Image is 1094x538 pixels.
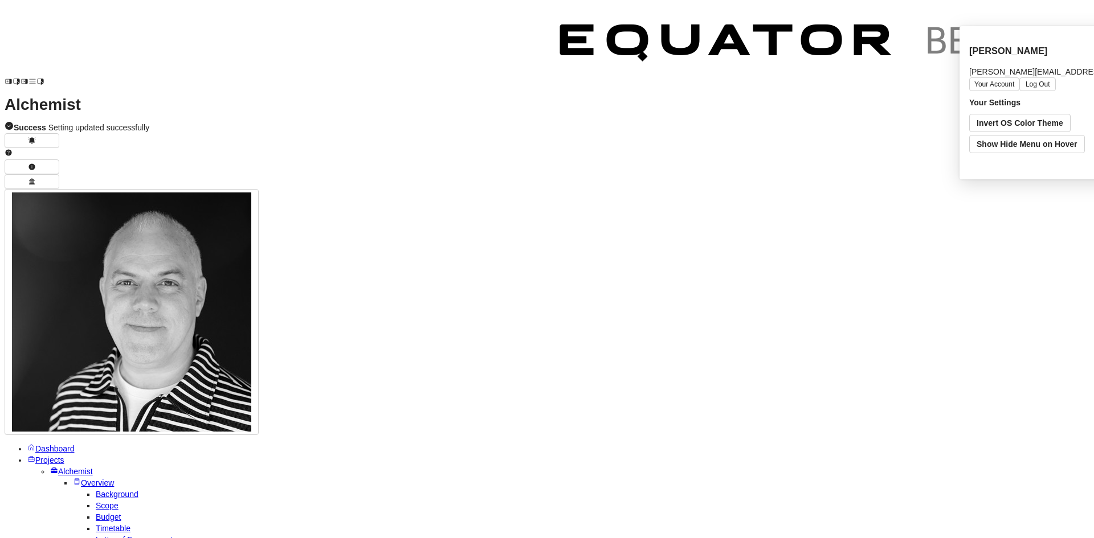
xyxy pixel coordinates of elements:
[27,455,64,465] a: Projects
[73,478,114,487] a: Overview
[96,524,130,533] a: Timetable
[96,512,121,521] a: Budget
[27,444,75,453] a: Dashboard
[969,77,1019,91] button: Your Account
[96,490,138,499] a: Background
[969,135,1085,153] button: Show Hide Menu on Hover
[14,123,149,132] span: Setting updated successfully
[5,99,1089,110] h1: Alchemist
[1019,77,1056,91] button: Log Out
[14,123,46,132] strong: Success
[58,467,93,476] span: Alchemist
[96,501,119,510] a: Scope
[81,478,114,487] span: Overview
[969,114,1071,132] button: Invert OS Color Theme
[50,467,93,476] a: Alchemist
[35,444,75,453] span: Dashboard
[12,192,251,432] img: Profile Icon
[969,98,1020,107] strong: Your Settings
[44,5,540,85] img: Customer Logo
[35,455,64,465] span: Projects
[540,5,1036,85] img: Customer Logo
